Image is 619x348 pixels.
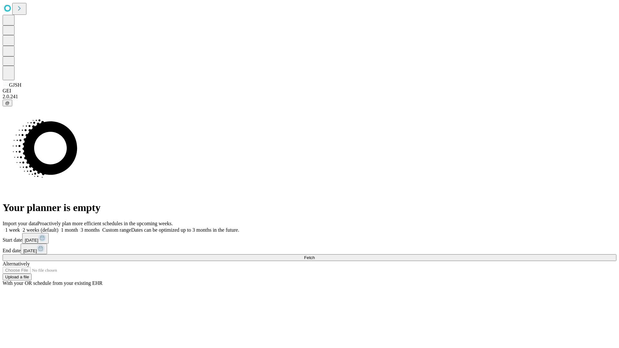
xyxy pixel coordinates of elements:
span: 2 weeks (default) [23,227,58,233]
span: 1 week [5,227,20,233]
span: Alternatively [3,261,30,266]
span: [DATE] [25,238,38,243]
span: [DATE] [23,248,37,253]
span: Proactively plan more efficient schedules in the upcoming weeks. [37,221,173,226]
div: GEI [3,88,616,94]
button: Upload a file [3,274,32,280]
div: Start date [3,233,616,244]
div: 2.0.241 [3,94,616,100]
span: @ [5,101,10,105]
button: Fetch [3,254,616,261]
button: [DATE] [21,244,47,254]
span: Import your data [3,221,37,226]
div: End date [3,244,616,254]
span: GJSH [9,82,21,88]
span: 3 months [81,227,100,233]
button: @ [3,100,12,106]
span: 1 month [61,227,78,233]
h1: Your planner is empty [3,202,616,214]
button: [DATE] [22,233,49,244]
span: With your OR schedule from your existing EHR [3,280,103,286]
span: Custom range [102,227,131,233]
span: Dates can be optimized up to 3 months in the future. [131,227,239,233]
span: Fetch [304,255,315,260]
